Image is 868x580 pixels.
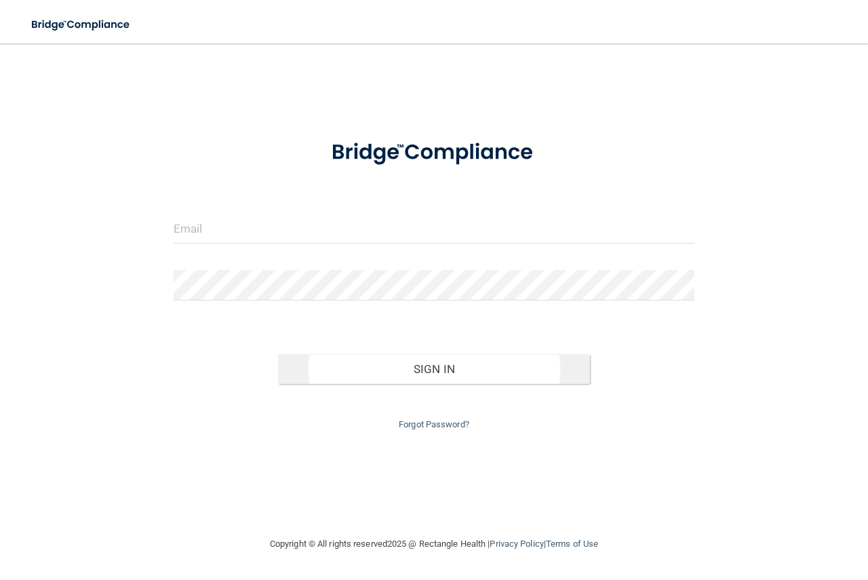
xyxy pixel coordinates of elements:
[278,354,591,384] button: Sign In
[490,539,543,549] a: Privacy Policy
[20,11,142,39] img: bridge_compliance_login_screen.278c3ca4.svg
[174,213,694,244] input: Email
[186,522,682,566] div: Copyright © All rights reserved 2025 @ Rectangle Health | |
[546,539,598,549] a: Terms of Use
[309,125,559,180] img: bridge_compliance_login_screen.278c3ca4.svg
[633,484,852,538] iframe: Drift Widget Chat Controller
[399,419,469,429] a: Forgot Password?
